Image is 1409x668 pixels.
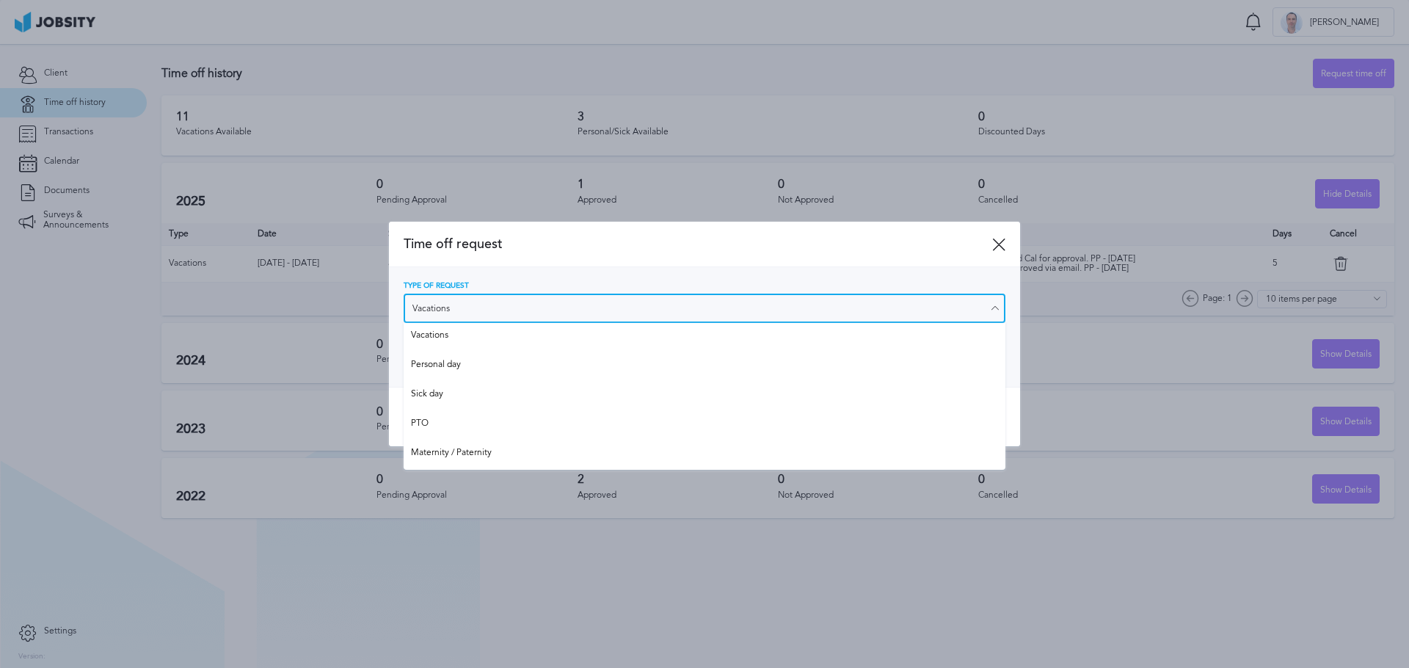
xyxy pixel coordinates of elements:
[404,236,992,252] span: Time off request
[411,360,998,374] span: Personal day
[404,282,469,291] span: Type of Request
[411,389,998,404] span: Sick day
[411,330,998,345] span: Vacations
[411,448,998,462] span: Maternity / Paternity
[411,418,998,433] span: PTO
